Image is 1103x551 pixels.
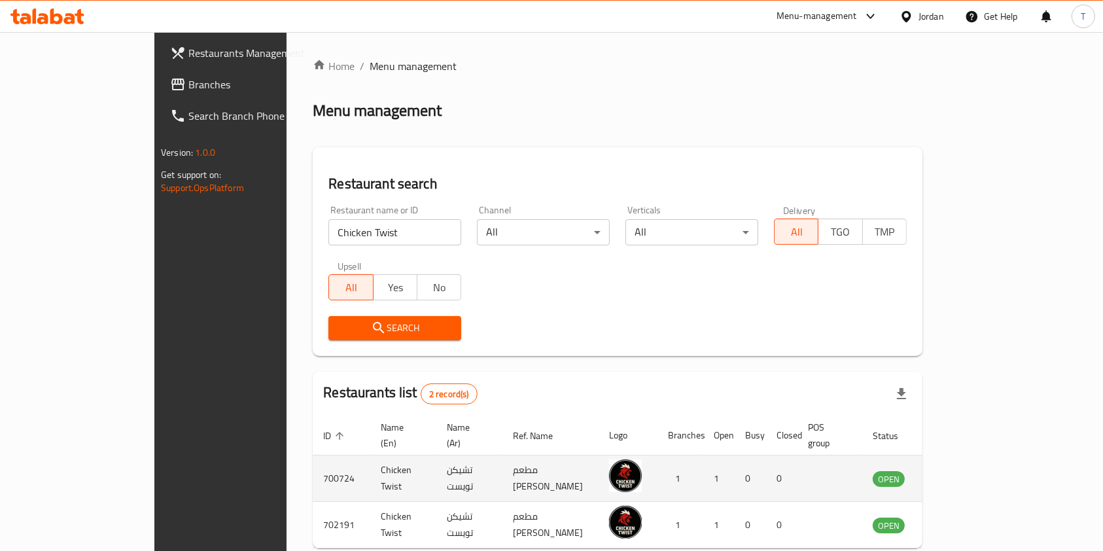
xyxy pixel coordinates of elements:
label: Delivery [783,205,816,215]
td: 702191 [313,502,370,548]
span: TGO [824,222,857,241]
span: No [423,278,456,297]
td: 0 [735,502,766,548]
td: 0 [735,455,766,502]
th: Open [703,416,735,455]
th: Closed [766,416,797,455]
nav: breadcrumb [313,58,922,74]
td: 700724 [313,455,370,502]
span: 1.0.0 [195,144,215,161]
button: No [417,274,461,300]
div: OPEN [873,518,905,533]
span: 2 record(s) [421,388,477,400]
span: Ref. Name [513,428,570,444]
td: تشيكن تويست [436,502,502,548]
a: Search Branch Phone [160,100,339,132]
td: مطعم [PERSON_NAME] [502,502,599,548]
div: Menu-management [777,9,857,24]
td: 0 [766,502,797,548]
input: Search for restaurant name or ID.. [328,219,461,245]
span: Version: [161,144,193,161]
span: Get support on: [161,166,221,183]
button: TMP [862,219,907,245]
span: Branches [188,77,328,92]
div: Jordan [919,9,944,24]
span: Status [873,428,915,444]
span: Search [339,320,451,336]
span: POS group [808,419,847,451]
span: T [1081,9,1085,24]
a: Branches [160,69,339,100]
td: 1 [657,455,703,502]
span: Search Branch Phone [188,108,328,124]
div: All [477,219,610,245]
button: Yes [373,274,417,300]
th: Logo [599,416,657,455]
span: TMP [868,222,902,241]
span: Name (En) [381,419,421,451]
td: Chicken Twist [370,455,436,502]
div: Total records count [421,383,478,404]
th: Branches [657,416,703,455]
td: تشيكن تويست [436,455,502,502]
button: All [328,274,373,300]
img: Chicken Twist [609,459,642,492]
td: 0 [766,455,797,502]
button: TGO [818,219,862,245]
td: 1 [703,502,735,548]
img: Chicken Twist [609,506,642,539]
button: Search [328,316,461,340]
span: All [780,222,813,241]
span: OPEN [873,518,905,533]
td: مطعم [PERSON_NAME] [502,455,599,502]
span: Restaurants Management [188,45,328,61]
div: OPEN [873,471,905,487]
span: All [334,278,368,297]
span: Name (Ar) [447,419,487,451]
span: OPEN [873,472,905,487]
li: / [360,58,364,74]
td: Chicken Twist [370,502,436,548]
a: Support.OpsPlatform [161,179,244,196]
th: Busy [735,416,766,455]
button: All [774,219,818,245]
span: Yes [379,278,412,297]
span: ID [323,428,348,444]
table: enhanced table [313,416,976,548]
div: Export file [886,378,917,410]
h2: Menu management [313,100,442,121]
td: 1 [703,455,735,502]
a: Restaurants Management [160,37,339,69]
label: Upsell [338,261,362,270]
div: All [625,219,758,245]
td: 1 [657,502,703,548]
span: Menu management [370,58,457,74]
h2: Restaurant search [328,174,907,194]
h2: Restaurants list [323,383,477,404]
